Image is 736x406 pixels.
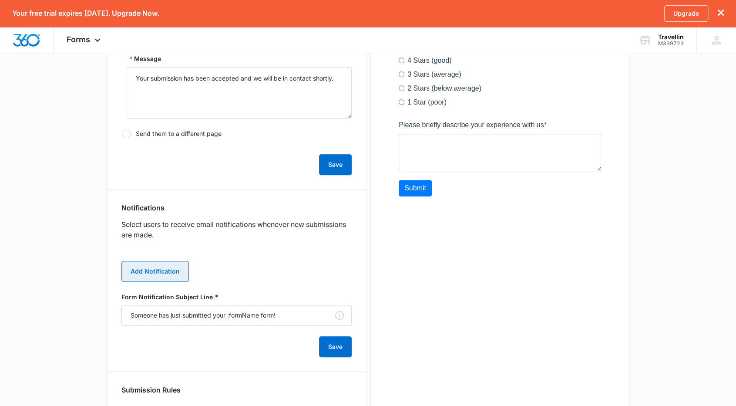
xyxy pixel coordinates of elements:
label: Message [130,54,161,64]
div: account name [658,34,684,41]
label: 1 Star (poor) [9,216,48,227]
label: 5 Stars (great) [9,160,53,171]
p: Your free trial expires [DATE]. Upgrade Now. [12,9,159,17]
label: 2 Stars (below average) [9,202,83,213]
span: Submit [6,303,27,311]
button: Save [319,154,352,175]
button: Save [319,336,352,357]
label: Send them to a different page [121,129,352,139]
button: dismiss this dialog [718,9,724,17]
textarea: Message [127,67,352,118]
label: 3 Stars (average) [9,188,63,199]
div: account id [658,41,684,47]
button: Add Notification [121,261,189,282]
p: Select users to receive email notifications whenever new submissions are made. [121,219,352,240]
span: Forms [67,35,90,44]
div: Forms [54,27,116,53]
label: Form Notification Subject Line [121,292,352,301]
h3: Notifications [121,203,165,212]
a: Upgrade [664,5,708,22]
label: 4 Stars (good) [9,174,53,185]
h3: Submission Rules [121,386,181,394]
